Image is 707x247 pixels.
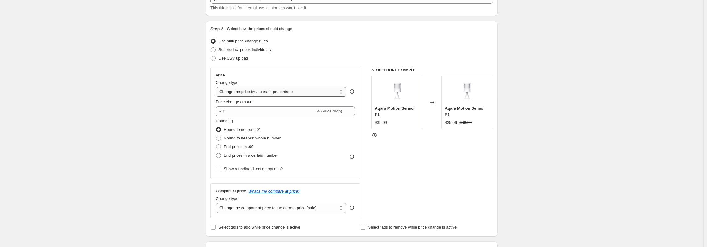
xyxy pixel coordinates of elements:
span: This title is just for internal use, customers won't see it [210,6,306,10]
span: End prices in .99 [224,144,254,149]
div: help [349,88,355,95]
span: Round to nearest .01 [224,127,261,132]
h6: STOREFRONT EXAMPLE [371,68,493,73]
img: 27_80x.png [385,79,409,104]
div: $35.99 [445,120,457,126]
p: Select how the prices should change [227,26,292,32]
span: Aqara Motion Sensor P1 [445,106,485,117]
span: Aqara Motion Sensor P1 [375,106,415,117]
img: 27_80x.png [455,79,479,104]
h3: Price [216,73,225,78]
strike: $39.99 [459,120,472,126]
button: What's the compare at price? [248,189,300,194]
span: % (Price drop) [316,109,342,113]
span: Select tags to remove while price change is active [368,225,457,229]
span: Set product prices individually [218,47,271,52]
span: Price change amount [216,100,254,104]
div: $39.99 [375,120,387,126]
span: Select tags to add while price change is active [218,225,300,229]
span: Use bulk price change rules [218,39,268,43]
span: Change type [216,80,238,85]
span: End prices in a certain number [224,153,278,158]
span: Show rounding direction options? [224,167,283,171]
span: Use CSV upload [218,56,248,61]
div: help [349,205,355,211]
h3: Compare at price [216,189,246,194]
span: Rounding [216,119,233,123]
span: Change type [216,196,238,201]
span: Round to nearest whole number [224,136,281,140]
h2: Step 2. [210,26,225,32]
input: -15 [216,106,315,116]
